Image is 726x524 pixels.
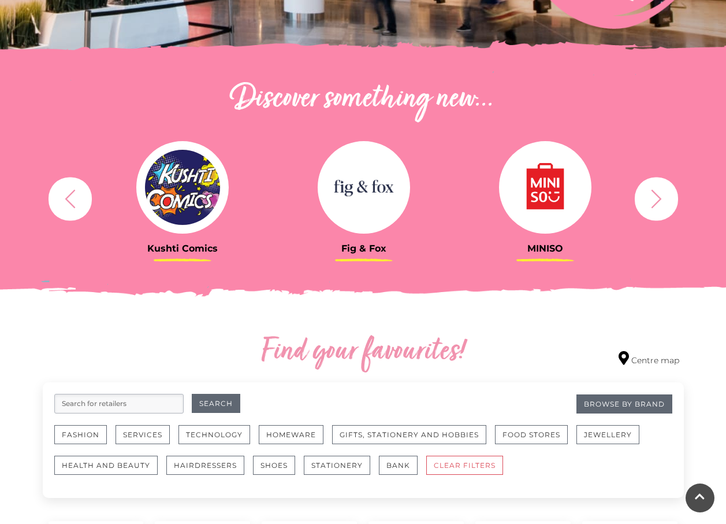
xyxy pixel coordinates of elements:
button: Fashion [54,425,107,444]
button: Health and Beauty [54,456,158,475]
h2: Find your favourites! [152,334,574,371]
button: Stationery [304,456,370,475]
a: Gifts, Stationery and Hobbies [332,425,495,456]
a: Jewellery [576,425,648,456]
button: Jewellery [576,425,639,444]
button: Technology [178,425,250,444]
a: Hairdressers [166,456,253,486]
a: Browse By Brand [576,394,672,414]
a: Stationery [304,456,379,486]
a: Homeware [259,425,332,456]
button: Homeware [259,425,323,444]
a: Bank [379,456,426,486]
h3: Kushti Comics [100,243,265,254]
h3: Fig & Fox [282,243,446,254]
a: Shoes [253,456,304,486]
button: Bank [379,456,418,475]
button: Shoes [253,456,295,475]
a: CLEAR FILTERS [426,456,512,486]
button: Hairdressers [166,456,244,475]
a: Technology [178,425,259,456]
h2: Discover something new... [43,81,684,118]
a: Food Stores [495,425,576,456]
a: Services [116,425,178,456]
button: Search [192,394,240,413]
button: CLEAR FILTERS [426,456,503,475]
h3: MINISO [463,243,627,254]
a: Centre map [619,351,679,367]
a: Health and Beauty [54,456,166,486]
input: Search for retailers [54,394,184,414]
button: Food Stores [495,425,568,444]
a: Fashion [54,425,116,456]
button: Services [116,425,170,444]
button: Gifts, Stationery and Hobbies [332,425,486,444]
